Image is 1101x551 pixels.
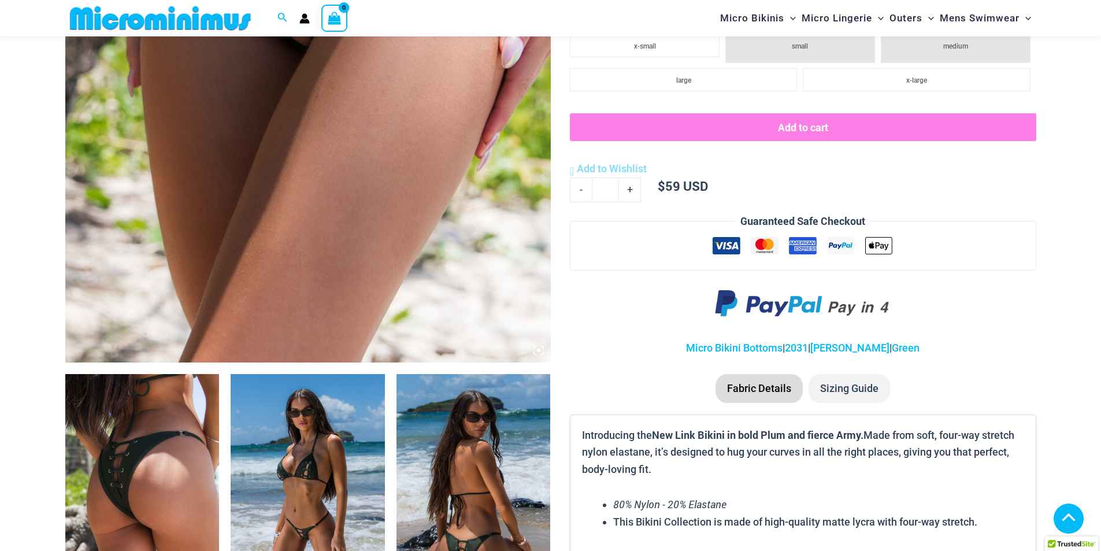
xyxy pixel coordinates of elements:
[802,3,872,33] span: Micro Lingerie
[65,5,255,31] img: MM SHOP LOGO FLAT
[277,11,288,25] a: Search icon link
[1020,3,1031,33] span: Menu Toggle
[881,34,1030,63] li: medium
[803,68,1030,91] li: x-large
[613,513,1024,531] li: This Bikini Collection is made of high-quality matte lycra with four-way stretch.
[717,3,799,33] a: Micro BikinisMenu ToggleMenu Toggle
[922,3,934,33] span: Menu Toggle
[889,3,922,33] span: Outers
[810,342,889,354] a: [PERSON_NAME]
[570,34,720,57] li: x-small
[716,374,803,403] li: Fabric Details
[652,428,863,442] b: New Link Bikini in bold Plum and fierce Army.
[792,42,808,50] span: small
[943,42,968,50] span: medium
[582,427,1024,478] p: Introducing the Made from soft, four-way stretch nylon elastane, it’s designed to hug your curves...
[799,3,887,33] a: Micro LingerieMenu ToggleMenu Toggle
[658,177,665,194] span: $
[887,3,937,33] a: OutersMenu ToggleMenu Toggle
[613,497,726,511] em: 80% Nylon - 20% Elastane
[592,177,619,202] input: Product quantity
[892,342,920,354] a: Green
[570,177,592,202] a: -
[725,34,875,63] li: small
[570,113,1036,141] button: Add to cart
[658,177,708,194] bdi: 59 USD
[321,5,348,31] a: View Shopping Cart, empty
[736,213,870,230] legend: Guaranteed Safe Checkout
[570,68,797,91] li: large
[676,76,691,84] span: large
[570,339,1036,357] p: | | |
[686,342,783,354] a: Micro Bikini Bottoms
[872,3,884,33] span: Menu Toggle
[906,76,927,84] span: x-large
[720,3,784,33] span: Micro Bikinis
[577,162,647,175] span: Add to Wishlist
[784,3,796,33] span: Menu Toggle
[299,13,310,24] a: Account icon link
[634,42,656,50] span: x-small
[570,160,647,177] a: Add to Wishlist
[716,2,1036,35] nav: Site Navigation
[940,3,1020,33] span: Mens Swimwear
[809,374,890,403] li: Sizing Guide
[937,3,1034,33] a: Mens SwimwearMenu ToggleMenu Toggle
[619,177,641,202] a: +
[785,342,808,354] a: 2031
